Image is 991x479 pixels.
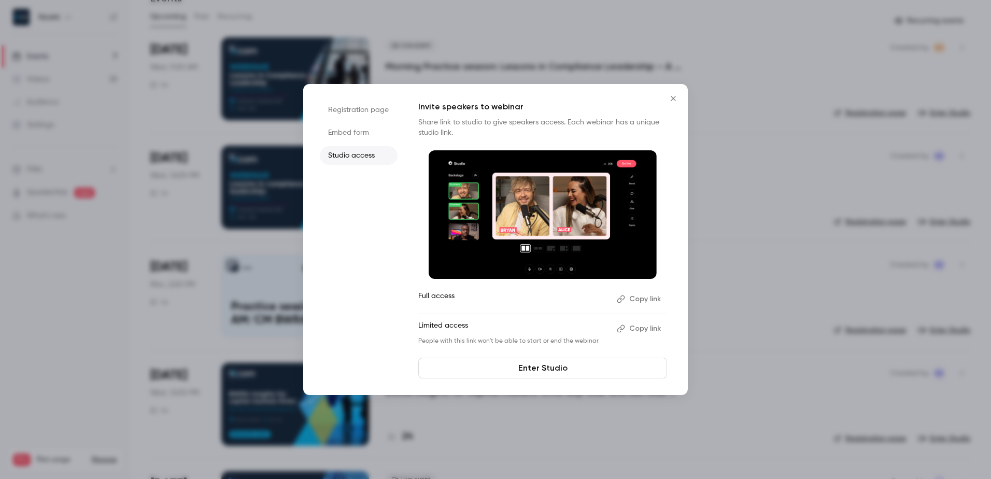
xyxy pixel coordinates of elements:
img: Invite speakers to webinar [429,150,657,279]
p: Full access [418,291,608,307]
button: Close [663,88,684,109]
p: Share link to studio to give speakers access. Each webinar has a unique studio link. [418,117,667,138]
li: Embed form [320,123,398,142]
li: Registration page [320,101,398,119]
a: Enter Studio [418,358,667,378]
p: Invite speakers to webinar [418,101,667,113]
p: People with this link won't be able to start or end the webinar [418,337,608,345]
button: Copy link [613,320,667,337]
p: Limited access [418,320,608,337]
button: Copy link [613,291,667,307]
li: Studio access [320,146,398,165]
